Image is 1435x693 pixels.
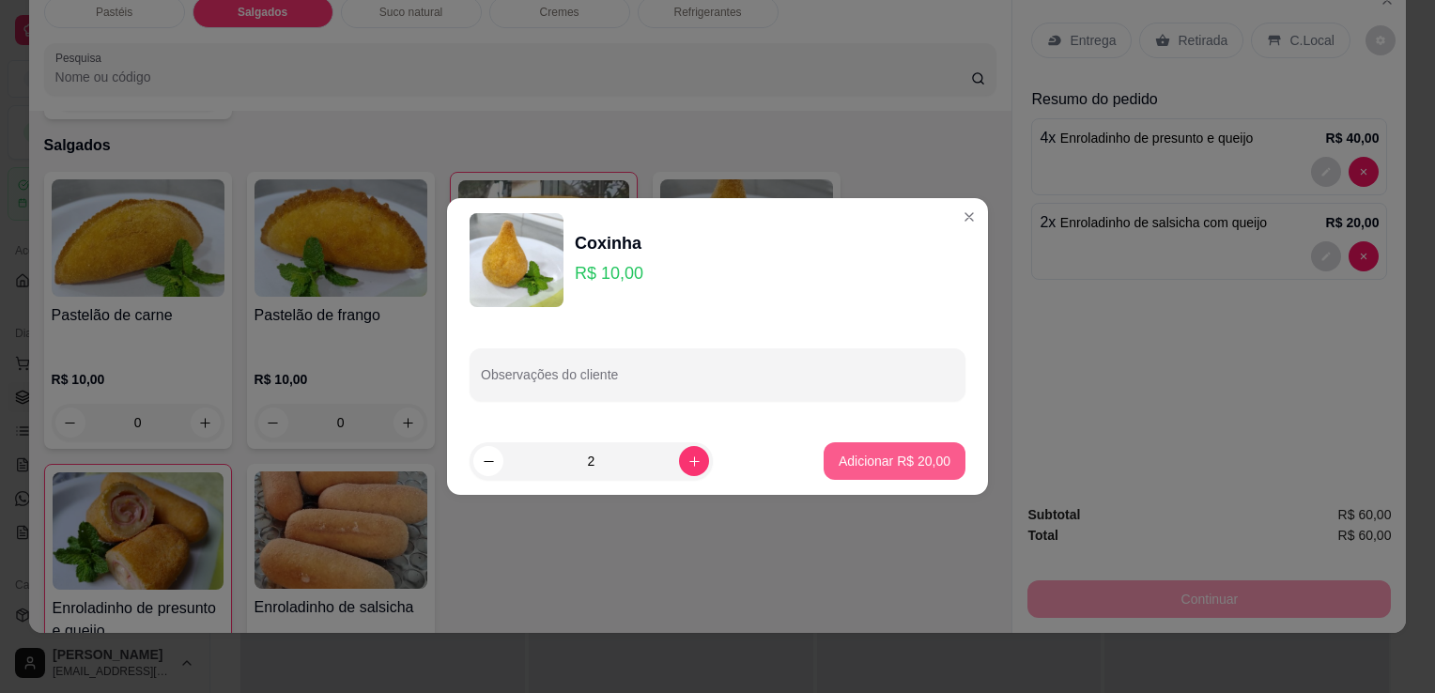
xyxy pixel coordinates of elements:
[481,373,954,392] input: Observações do cliente
[470,213,563,307] img: product-image
[824,442,965,480] button: Adicionar R$ 20,00
[954,202,984,232] button: Close
[575,230,643,256] div: Coxinha
[839,452,950,470] p: Adicionar R$ 20,00
[575,260,643,286] p: R$ 10,00
[473,446,503,476] button: decrease-product-quantity
[679,446,709,476] button: increase-product-quantity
